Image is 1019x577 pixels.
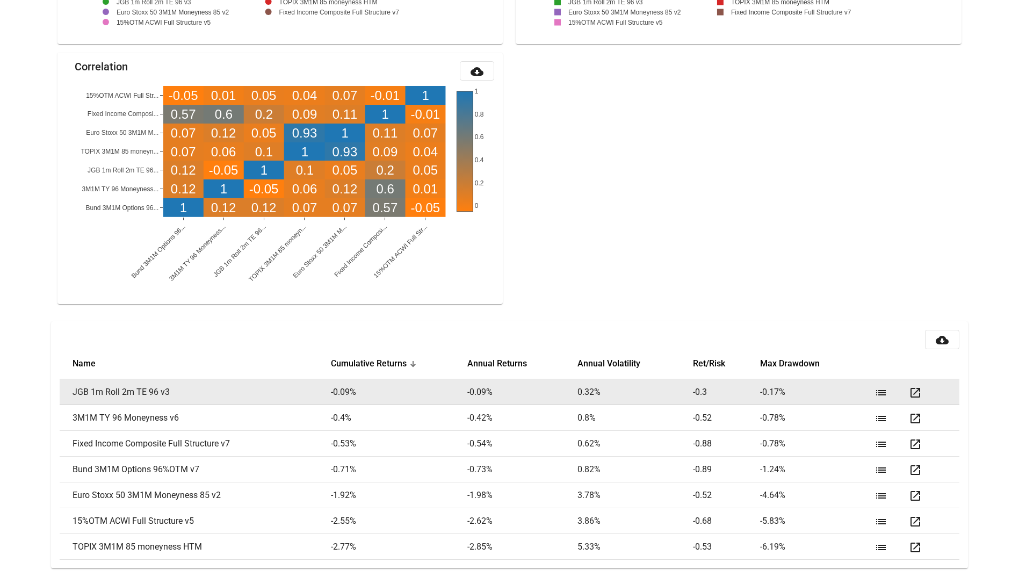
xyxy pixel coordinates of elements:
mat-icon: open_in_new [909,438,922,451]
td: -5.83 % [760,508,871,534]
td: 0.8 % [577,405,693,431]
td: 0.62 % [577,431,693,457]
mat-card-title: Correlation [75,61,128,72]
td: -0.88 [693,431,760,457]
button: Change sorting for Max_Drawdown [760,358,820,369]
mat-icon: list [875,412,887,425]
td: -0.42 % [467,405,578,431]
td: -0.89 [693,457,760,482]
td: -0.78 % [760,405,871,431]
mat-icon: cloud_download [936,334,949,347]
td: -4.64 % [760,482,871,508]
td: -0.73 % [467,457,578,482]
td: -0.53 [693,534,760,560]
td: Fixed Income Composite Full Structure v7 [60,431,331,457]
button: Change sorting for strategy_name [73,358,96,369]
mat-icon: list [875,464,887,477]
td: -2.62 % [467,508,578,534]
mat-icon: list [875,541,887,554]
td: -0.78 % [760,431,871,457]
td: 0.32 % [577,379,693,405]
mat-icon: open_in_new [909,412,922,425]
td: -1.98 % [467,482,578,508]
button: Change sorting for Cum_Returns_Final [331,358,407,369]
td: -0.4 % [331,405,467,431]
td: Bund 3M1M Options 96%OTM v7 [60,457,331,482]
mat-icon: list [875,438,887,451]
mat-icon: list [875,515,887,528]
td: -0.09 % [467,379,578,405]
td: TOPIX 3M1M 85 moneyness HTM [60,534,331,560]
td: -0.52 [693,405,760,431]
td: -2.77 % [331,534,467,560]
td: -2.85 % [467,534,578,560]
td: 5.33 % [577,534,693,560]
td: -1.24 % [760,457,871,482]
button: Change sorting for Annual_Returns [467,358,527,369]
button: Change sorting for Efficient_Frontier [693,358,725,369]
mat-icon: cloud_download [471,65,483,78]
td: -0.17 % [760,379,871,405]
td: -6.19 % [760,534,871,560]
mat-icon: list [875,386,887,399]
mat-icon: open_in_new [909,386,922,399]
td: -0.3 [693,379,760,405]
td: 3.86 % [577,508,693,534]
mat-icon: open_in_new [909,541,922,554]
td: JGB 1m Roll 2m TE 96 v3 [60,379,331,405]
td: -1.92 % [331,482,467,508]
td: -2.55 % [331,508,467,534]
td: 3M1M TY 96 Moneyness v6 [60,405,331,431]
mat-icon: open_in_new [909,489,922,502]
td: -0.53 % [331,431,467,457]
td: -0.52 [693,482,760,508]
td: -0.71 % [331,457,467,482]
button: Change sorting for Annual_Volatility [577,358,640,369]
mat-icon: open_in_new [909,515,922,528]
td: 15%OTM ACWI Full Structure v5 [60,508,331,534]
td: Euro Stoxx 50 3M1M Moneyness 85 v2 [60,482,331,508]
td: -0.54 % [467,431,578,457]
td: 3.78 % [577,482,693,508]
mat-icon: list [875,489,887,502]
mat-icon: open_in_new [909,464,922,477]
td: -0.09 % [331,379,467,405]
td: 0.82 % [577,457,693,482]
td: -0.68 [693,508,760,534]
